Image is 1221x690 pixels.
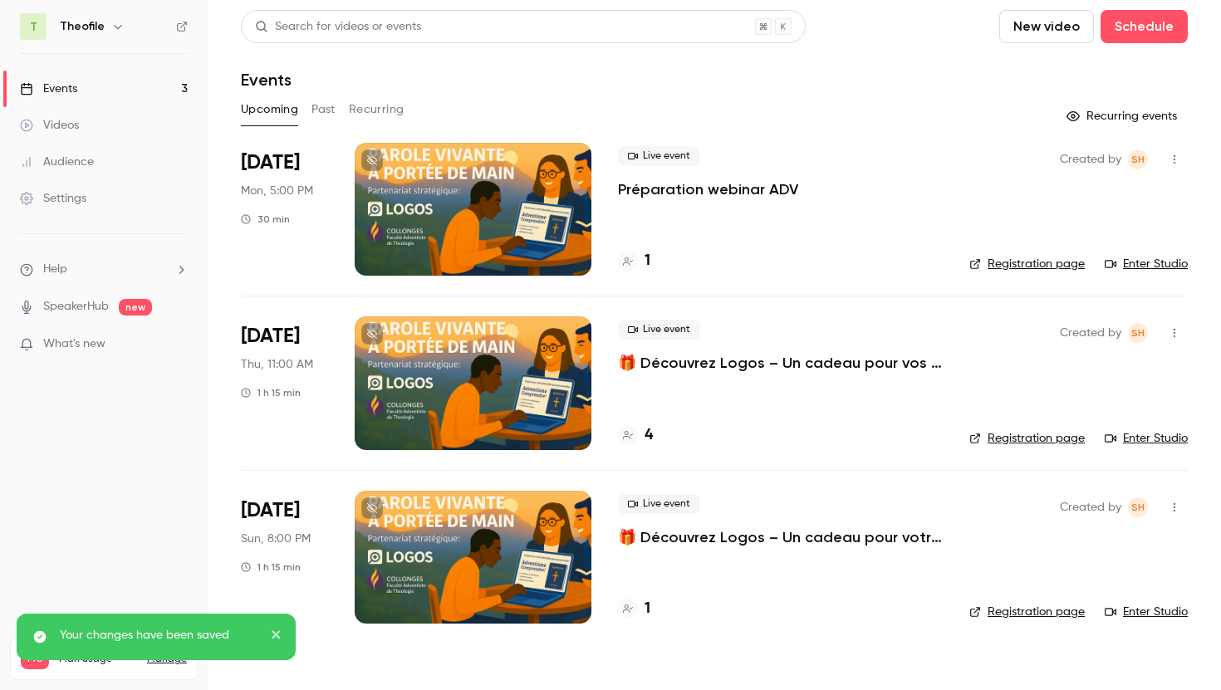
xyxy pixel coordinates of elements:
a: Enter Studio [1105,256,1188,272]
span: Stéphane HAMELIN [1128,323,1148,343]
span: [DATE] [241,149,300,176]
span: Stéphane HAMELIN [1128,497,1148,517]
li: help-dropdown-opener [20,261,188,278]
a: 🎁 Découvrez Logos – Un cadeau pour vos études de théologie [618,353,943,373]
span: Live event [618,494,700,514]
a: Préparation webinar ADV [618,179,798,199]
div: Search for videos or events [255,18,421,36]
span: SH [1131,497,1145,517]
span: Created by [1060,497,1121,517]
span: T [30,18,37,36]
div: Sep 14 Sun, 8:00 PM (Europe/Paris) [241,491,328,624]
button: Recurring events [1059,103,1188,130]
span: Created by [1060,323,1121,343]
button: Schedule [1101,10,1188,43]
span: Live event [618,320,700,340]
a: 1 [618,598,650,620]
p: Your changes have been saved [60,627,259,644]
span: [DATE] [241,497,300,524]
div: Videos [20,117,79,134]
a: Registration page [969,430,1085,447]
div: Settings [20,190,86,207]
div: Audience [20,154,94,170]
span: Help [43,261,67,278]
div: 1 h 15 min [241,386,301,399]
button: Past [311,96,336,123]
span: SH [1131,149,1145,169]
div: 30 min [241,213,290,226]
div: Sep 1 Mon, 5:00 PM (Europe/Paris) [241,143,328,276]
h6: Theofile [60,18,105,35]
span: new [119,299,152,316]
a: Enter Studio [1105,604,1188,620]
iframe: Noticeable Trigger [168,337,188,352]
a: 1 [618,250,650,272]
span: Sun, 8:00 PM [241,531,311,547]
span: What's new [43,335,105,353]
span: Thu, 11:00 AM [241,356,313,373]
a: Registration page [969,256,1085,272]
h1: Events [241,70,292,90]
span: Mon, 5:00 PM [241,183,313,199]
button: close [271,627,282,647]
h4: 4 [645,424,653,447]
div: Sep 11 Thu, 11:00 AM (Europe/Paris) [241,316,328,449]
h4: 1 [645,598,650,620]
a: SpeakerHub [43,298,109,316]
div: Events [20,81,77,97]
a: 🎁 Découvrez Logos – Un cadeau pour votre ministère [618,527,943,547]
span: SH [1131,323,1145,343]
div: 1 h 15 min [241,560,301,574]
span: Created by [1060,149,1121,169]
button: New video [999,10,1094,43]
a: 4 [618,424,653,447]
span: Stéphane HAMELIN [1128,149,1148,169]
button: Upcoming [241,96,298,123]
h4: 1 [645,250,650,272]
span: Live event [618,146,700,166]
a: Registration page [969,604,1085,620]
a: Enter Studio [1105,430,1188,447]
button: Recurring [349,96,405,123]
span: [DATE] [241,323,300,350]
